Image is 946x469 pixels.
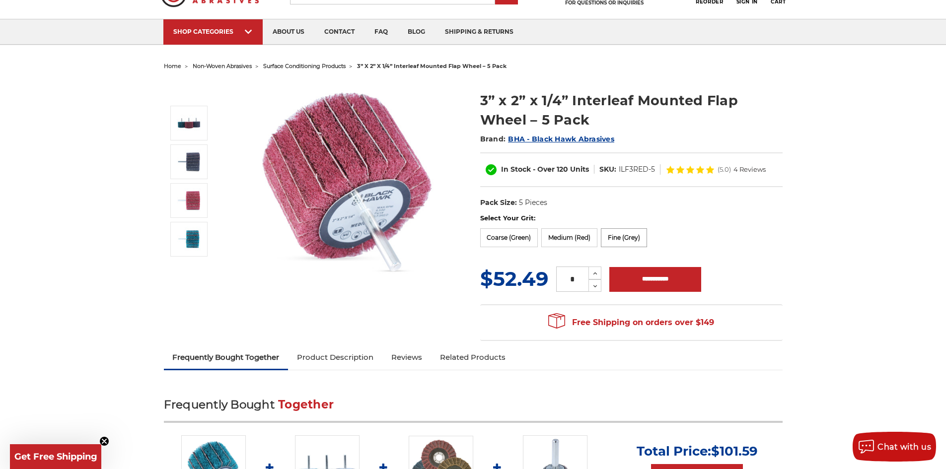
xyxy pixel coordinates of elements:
span: Units [570,165,589,174]
button: Close teaser [99,436,109,446]
img: Green 3” x 2” x ¼” Interleaf Mounted Flap Wheel [177,227,202,252]
span: Get Free Shipping [14,451,97,462]
dt: SKU: [599,164,616,175]
span: $101.59 [711,443,758,459]
span: 120 [557,165,568,174]
a: BHA - Black Hawk Abrasives [508,134,614,143]
span: Free Shipping on orders over $149 [548,313,714,333]
span: In Stock [501,165,531,174]
span: Brand: [480,134,506,143]
a: Reviews [382,346,431,368]
p: Total Price: [637,443,758,459]
label: Select Your Grit: [480,213,783,223]
a: blog [398,19,435,45]
a: Product Description [288,346,382,368]
a: contact [314,19,364,45]
span: Chat with us [877,442,931,452]
span: Frequently Bought [164,398,275,411]
img: 3” x 2” x 1/4” Interleaf Mounted Flap Wheel – 5 Pack [177,111,202,135]
a: home [164,63,181,69]
span: (5.0) [718,166,731,173]
a: surface conditioning products [263,63,346,69]
dd: ILF3RED-5 [619,164,655,175]
img: Red 3” x 2” x ¼” Interleaf Mounted Flap Wheel [177,188,202,213]
a: shipping & returns [435,19,523,45]
span: - Over [533,165,555,174]
span: 3” x 2” x 1/4” interleaf mounted flap wheel – 5 pack [357,63,507,69]
h1: 3” x 2” x 1/4” Interleaf Mounted Flap Wheel – 5 Pack [480,91,783,130]
img: Grey 3” x 2” x ¼” Interleaf Mounted Flap Wheel [177,149,202,174]
a: Frequently Bought Together [164,346,289,368]
span: 4 Reviews [733,166,766,173]
a: non-woven abrasives [193,63,252,69]
span: Together [278,398,334,411]
dd: 5 Pieces [519,198,547,208]
a: Related Products [431,346,514,368]
dt: Pack Size: [480,198,517,208]
div: Get Free ShippingClose teaser [10,444,101,469]
a: about us [263,19,314,45]
span: $52.49 [480,267,548,291]
img: 3” x 2” x 1/4” Interleaf Mounted Flap Wheel – 5 Pack [249,80,447,279]
div: SHOP CATEGORIES [173,28,253,35]
a: faq [364,19,398,45]
button: Chat with us [853,432,936,462]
